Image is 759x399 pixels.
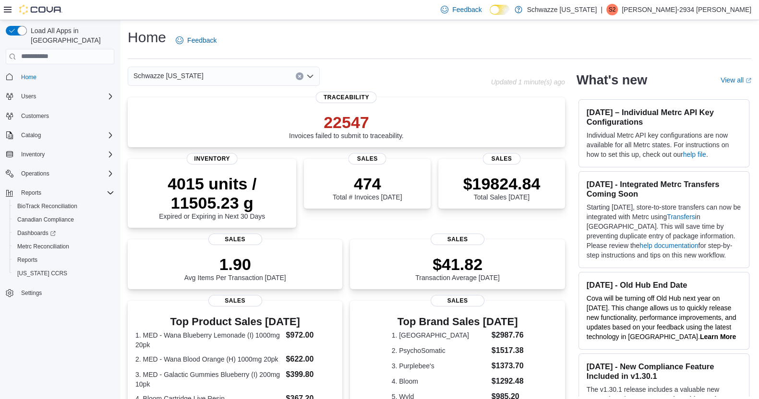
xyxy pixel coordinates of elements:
span: Sales [349,153,386,164]
a: Home [17,71,40,83]
dd: $1292.48 [492,376,524,387]
h3: [DATE] - New Compliance Feature Included in v1.30.1 [587,362,741,381]
p: $19824.84 [463,174,541,193]
span: Sales [208,295,262,306]
a: Dashboards [13,227,60,239]
dd: $622.00 [286,353,335,365]
span: Canadian Compliance [17,216,74,223]
a: help file [683,151,706,158]
span: Dashboards [17,229,56,237]
span: Sales [431,295,484,306]
p: Schwazze [US_STATE] [527,4,597,15]
button: Settings [2,286,118,300]
p: | [601,4,602,15]
span: Inventory [17,149,114,160]
span: Inventory [21,151,45,158]
h3: [DATE] - Old Hub End Date [587,280,741,290]
span: Sales [431,234,484,245]
a: Transfers [667,213,695,221]
span: Inventory [186,153,238,164]
img: Cova [19,5,62,14]
span: S2 [609,4,616,15]
div: Avg Items Per Transaction [DATE] [184,255,286,282]
div: Total # Invoices [DATE] [333,174,402,201]
h3: [DATE] – Individual Metrc API Key Configurations [587,107,741,127]
button: [US_STATE] CCRS [10,267,118,280]
dt: 2. MED - Wana Blood Orange (H) 1000mg 20pk [135,354,282,364]
strong: Learn More [700,333,736,340]
span: Operations [17,168,114,179]
button: Catalog [17,129,45,141]
button: Operations [2,167,118,180]
button: Metrc Reconciliation [10,240,118,253]
dt: 3. Purplebee's [392,361,488,371]
span: BioTrack Reconciliation [17,202,77,210]
button: Reports [17,187,45,199]
span: Reports [13,254,114,266]
button: Customers [2,109,118,123]
span: Home [21,73,36,81]
h3: Top Product Sales [DATE] [135,316,335,328]
span: Sales [482,153,520,164]
div: Transaction Average [DATE] [415,255,500,282]
button: Users [17,91,40,102]
span: Metrc Reconciliation [13,241,114,252]
span: Feedback [187,35,217,45]
h1: Home [128,28,166,47]
div: Invoices failed to submit to traceability. [289,113,404,140]
h3: [DATE] - Integrated Metrc Transfers Coming Soon [587,179,741,199]
dd: $399.80 [286,369,335,380]
button: Inventory [17,149,48,160]
dt: 3. MED - Galactic Gummies Blueberry (I) 200mg 10pk [135,370,282,389]
a: BioTrack Reconciliation [13,200,81,212]
button: Home [2,70,118,84]
button: Users [2,90,118,103]
div: Expired or Expiring in Next 30 Days [135,174,289,220]
span: Users [17,91,114,102]
span: Sales [208,234,262,245]
span: Catalog [21,131,41,139]
span: Customers [17,110,114,122]
dt: 4. Bloom [392,376,488,386]
h3: Top Brand Sales [DATE] [392,316,524,328]
p: Updated 1 minute(s) ago [491,78,565,86]
button: Operations [17,168,53,179]
a: [US_STATE] CCRS [13,268,71,279]
p: 474 [333,174,402,193]
span: [US_STATE] CCRS [17,270,67,277]
button: Inventory [2,148,118,161]
span: Canadian Compliance [13,214,114,225]
div: Total Sales [DATE] [463,174,541,201]
p: Starting [DATE], store-to-store transfers can now be integrated with Metrc using in [GEOGRAPHIC_D... [587,202,741,260]
button: BioTrack Reconciliation [10,199,118,213]
p: $41.82 [415,255,500,274]
a: Customers [17,110,53,122]
a: Metrc Reconciliation [13,241,73,252]
a: help documentation [639,242,698,249]
a: Dashboards [10,226,118,240]
dt: 1. [GEOGRAPHIC_DATA] [392,330,488,340]
span: Traceability [316,92,377,103]
span: Customers [21,112,49,120]
span: Dashboards [13,227,114,239]
div: Steven-2934 Fuentes [606,4,618,15]
button: Canadian Compliance [10,213,118,226]
p: 22547 [289,113,404,132]
a: Settings [17,287,46,299]
button: Open list of options [306,72,314,80]
span: Catalog [17,129,114,141]
span: Feedback [452,5,482,14]
p: Individual Metrc API key configurations are now available for all Metrc states. For instructions ... [587,130,741,159]
dt: 1. MED - Wana Blueberry Lemonade (I) 1000mg 20pk [135,330,282,350]
button: Reports [10,253,118,267]
span: Reports [17,256,37,264]
a: Canadian Compliance [13,214,78,225]
span: Users [21,93,36,100]
button: Reports [2,186,118,199]
dt: 2. PsychoSomatic [392,346,488,355]
dd: $1517.38 [492,345,524,356]
span: Metrc Reconciliation [17,243,69,250]
span: Cova will be turning off Old Hub next year on [DATE]. This change allows us to quickly release ne... [587,294,736,340]
span: Load All Apps in [GEOGRAPHIC_DATA] [27,26,114,45]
